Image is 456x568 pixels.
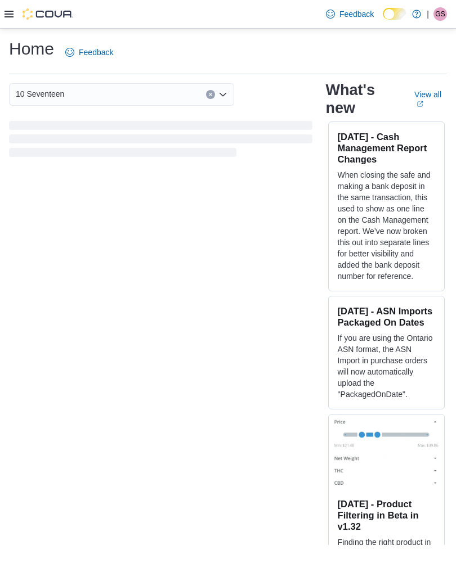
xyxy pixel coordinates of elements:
[383,8,406,20] input: Dark Mode
[16,87,64,101] span: 10 Seventeen
[427,7,429,21] p: |
[218,90,227,99] button: Open list of options
[61,41,118,64] a: Feedback
[339,8,374,20] span: Feedback
[321,3,378,25] a: Feedback
[338,332,435,400] p: If you are using the Ontario ASN format, the ASN Import in purchase orders will now automatically...
[435,7,445,21] span: GS
[79,47,113,58] span: Feedback
[23,8,73,20] img: Cova
[326,81,401,117] h2: What's new
[414,90,447,108] a: View allExternal link
[338,498,435,532] h3: [DATE] - Product Filtering in Beta in v1.32
[338,305,435,328] h3: [DATE] - ASN Imports Packaged On Dates
[206,90,215,99] button: Clear input
[9,123,312,159] span: Loading
[338,131,435,165] h3: [DATE] - Cash Management Report Changes
[9,38,54,60] h1: Home
[338,169,435,282] p: When closing the safe and making a bank deposit in the same transaction, this used to show as one...
[417,101,423,107] svg: External link
[433,7,447,21] div: Griffen Serre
